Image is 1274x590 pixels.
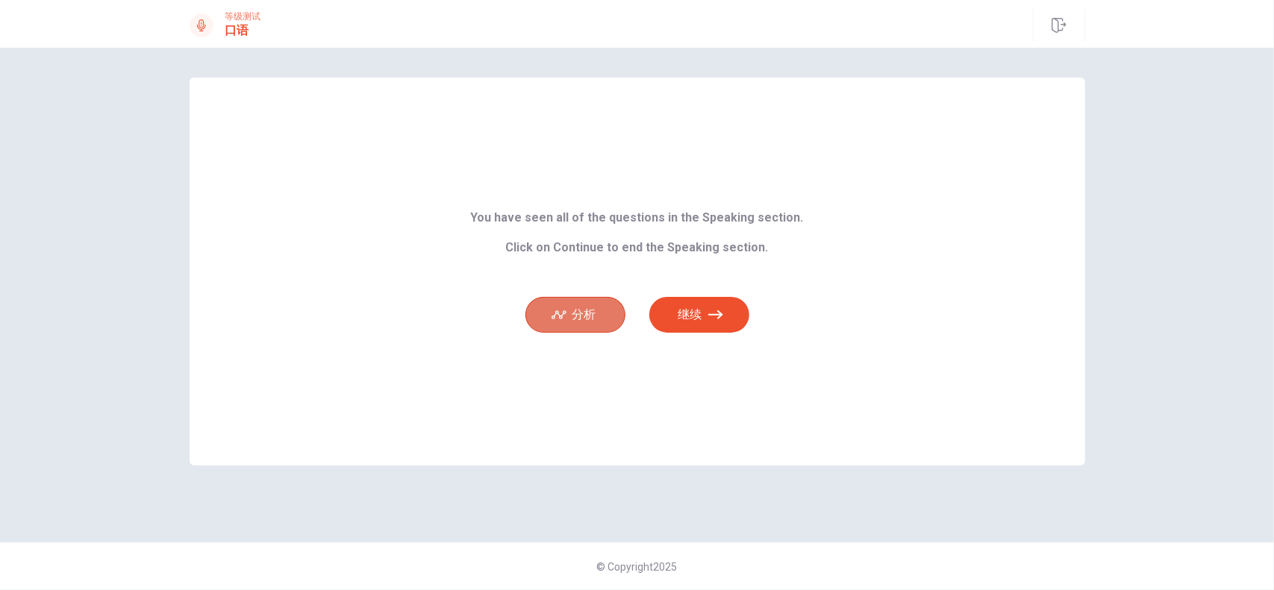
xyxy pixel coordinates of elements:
span: © Copyright 2025 [597,561,678,573]
button: 分析 [525,297,625,333]
h1: 口语 [225,22,261,40]
span: 等级测试 [225,11,261,22]
button: 继续 [649,297,749,333]
b: You have seen all of the questions in the Speaking section. Click on Continue to end the Speaking... [471,210,804,254]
